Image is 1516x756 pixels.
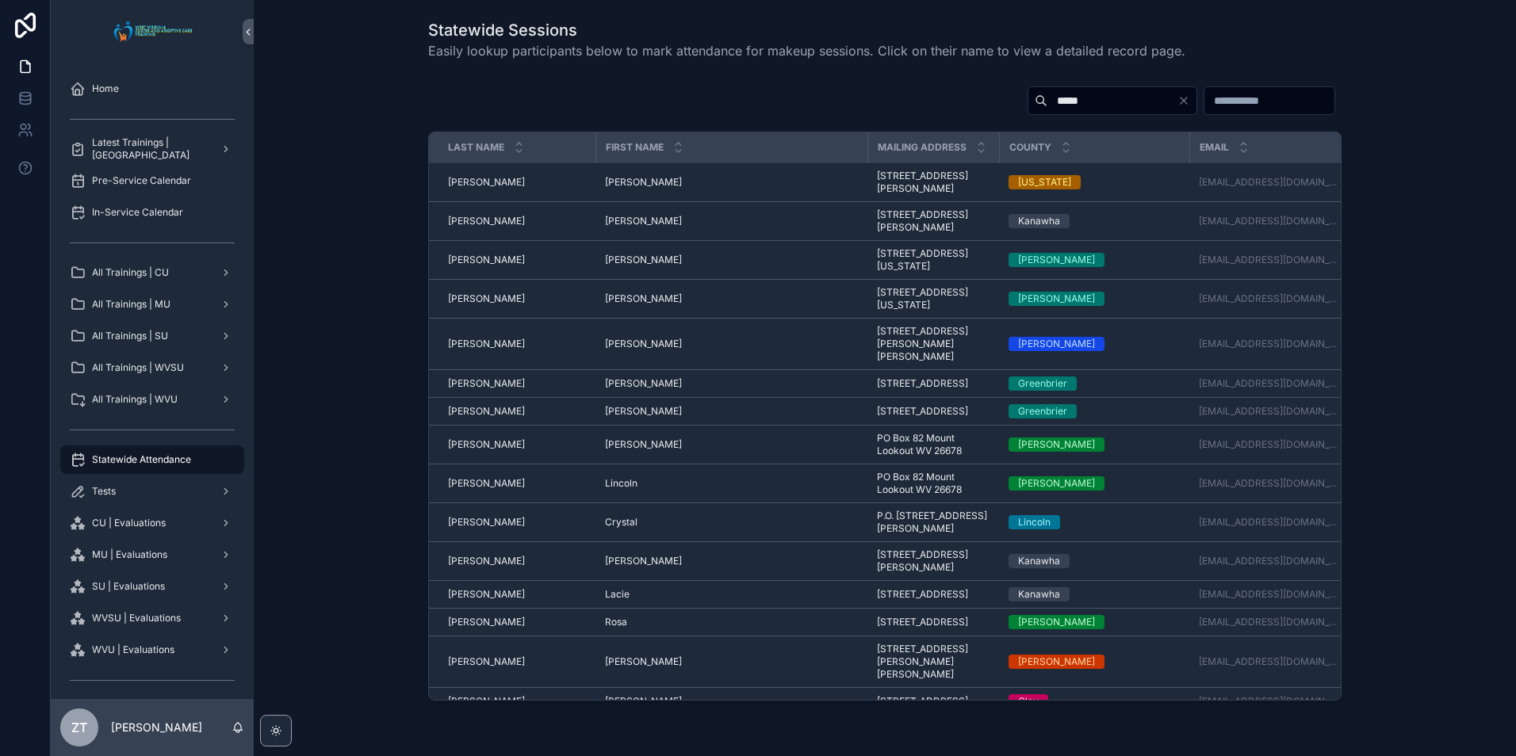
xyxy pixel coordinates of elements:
[1009,141,1051,154] span: County
[1009,476,1180,491] a: [PERSON_NAME]
[109,19,196,44] img: App logo
[1199,338,1341,350] a: [EMAIL_ADDRESS][DOMAIN_NAME]
[1199,516,1341,529] a: [EMAIL_ADDRESS][DOMAIN_NAME]
[448,516,525,529] span: [PERSON_NAME]
[605,588,858,601] a: Lacie
[448,555,525,567] span: [PERSON_NAME]
[1009,253,1180,267] a: [PERSON_NAME]
[1009,404,1180,418] a: Greenbrier
[60,540,244,569] a: MU | Evaluations
[92,174,191,187] span: Pre-Service Calendar
[60,445,244,474] a: Statewide Attendance
[1199,176,1341,189] a: [EMAIL_ADDRESS][DOMAIN_NAME]
[877,208,990,234] a: [STREET_ADDRESS][PERSON_NAME]
[605,254,858,266] a: [PERSON_NAME]
[1199,695,1341,708] a: [EMAIL_ADDRESS][DOMAIN_NAME]
[877,616,968,628] span: [STREET_ADDRESS]
[1009,214,1180,228] a: Kanawha
[877,471,990,496] a: PO Box 82 Mount Lookout WV 26678
[1018,694,1039,708] div: Clay
[92,580,165,593] span: SU | Evaluations
[60,322,244,350] a: All Trainings | SU
[606,141,664,154] span: First Name
[448,616,586,628] a: [PERSON_NAME]
[448,405,525,418] span: [PERSON_NAME]
[605,655,682,668] span: [PERSON_NAME]
[1009,292,1180,306] a: [PERSON_NAME]
[448,655,586,668] a: [PERSON_NAME]
[605,215,682,227] span: [PERSON_NAME]
[877,377,968,390] span: [STREET_ADDRESS]
[1199,588,1341,601] a: [EMAIL_ADDRESS][DOMAIN_NAME]
[877,325,990,363] a: [STREET_ADDRESS][PERSON_NAME][PERSON_NAME]
[448,695,586,708] a: [PERSON_NAME]
[605,292,682,305] span: [PERSON_NAME]
[1200,141,1229,154] span: Email
[1177,94,1196,107] button: Clear
[60,353,244,382] a: All Trainings | WVSU
[1018,655,1095,669] div: [PERSON_NAME]
[1199,616,1341,628] a: [EMAIL_ADDRESS][DOMAIN_NAME]
[92,82,119,95] span: Home
[877,510,990,535] a: P.O. [STREET_ADDRESS][PERSON_NAME]
[60,636,244,664] a: WVU | Evaluations
[1018,587,1060,601] div: Kanawha
[1199,215,1341,227] a: [EMAIL_ADDRESS][DOMAIN_NAME]
[878,141,967,154] span: Mailing Address
[1009,587,1180,601] a: Kanawha
[1009,655,1180,669] a: [PERSON_NAME]
[60,198,244,227] a: In-Service Calendar
[877,588,990,601] a: [STREET_ADDRESS]
[448,254,586,266] a: [PERSON_NAME]
[448,215,525,227] span: [PERSON_NAME]
[448,438,525,451] span: [PERSON_NAME]
[877,548,990,574] a: [STREET_ADDRESS][PERSON_NAME]
[605,477,858,490] a: Lincoln
[448,616,525,628] span: [PERSON_NAME]
[92,298,170,311] span: All Trainings | MU
[92,393,178,406] span: All Trainings | WVU
[92,485,116,498] span: Tests
[877,247,990,273] span: [STREET_ADDRESS][US_STATE]
[1199,655,1341,668] a: [EMAIL_ADDRESS][DOMAIN_NAME]
[92,206,183,219] span: In-Service Calendar
[1199,405,1341,418] a: [EMAIL_ADDRESS][DOMAIN_NAME]
[92,330,168,342] span: All Trainings | SU
[1018,404,1067,418] div: Greenbrier
[1018,437,1095,452] div: [PERSON_NAME]
[1199,438,1341,451] a: [EMAIL_ADDRESS][DOMAIN_NAME]
[51,63,254,699] div: scrollable content
[60,509,244,537] a: CU | Evaluations
[428,19,1185,41] h1: Statewide Sessions
[605,377,858,390] a: [PERSON_NAME]
[877,286,990,311] span: [STREET_ADDRESS][US_STATE]
[1199,477,1341,490] a: [EMAIL_ADDRESS][DOMAIN_NAME]
[448,254,525,266] span: [PERSON_NAME]
[1018,337,1095,351] div: [PERSON_NAME]
[60,385,244,414] a: All Trainings | WVU
[1199,254,1341,266] a: [EMAIL_ADDRESS][DOMAIN_NAME]
[1199,292,1341,305] a: [EMAIL_ADDRESS][DOMAIN_NAME]
[1009,615,1180,629] a: [PERSON_NAME]
[60,74,244,103] a: Home
[605,338,858,350] a: [PERSON_NAME]
[1009,515,1180,529] a: Lincoln
[92,517,166,529] span: CU | Evaluations
[60,604,244,632] a: WVSU | Evaluations
[1018,214,1060,228] div: Kanawha
[448,141,504,154] span: Last Name
[605,292,858,305] a: [PERSON_NAME]
[1018,476,1095,491] div: [PERSON_NAME]
[605,588,630,601] span: Lacie
[877,405,990,418] a: [STREET_ADDRESS]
